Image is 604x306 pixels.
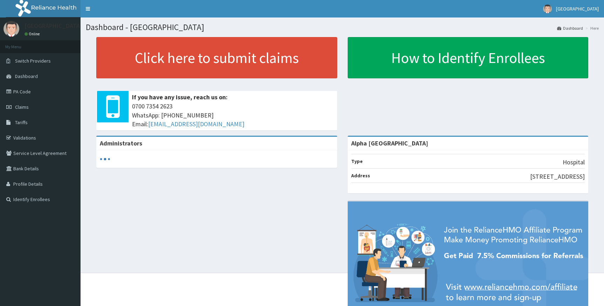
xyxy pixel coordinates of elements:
[100,154,110,164] svg: audio-loading
[557,25,583,31] a: Dashboard
[563,158,585,167] p: Hospital
[348,37,589,78] a: How to Identify Enrollees
[148,120,244,128] a: [EMAIL_ADDRESS][DOMAIN_NAME]
[556,6,599,12] span: [GEOGRAPHIC_DATA]
[15,73,38,79] span: Dashboard
[15,104,29,110] span: Claims
[4,21,19,37] img: User Image
[530,172,585,181] p: [STREET_ADDRESS]
[86,23,599,32] h1: Dashboard - [GEOGRAPHIC_DATA]
[15,58,51,64] span: Switch Providers
[351,139,428,147] strong: Alpha [GEOGRAPHIC_DATA]
[96,37,337,78] a: Click here to submit claims
[132,102,334,129] span: 0700 7354 2623 WhatsApp: [PHONE_NUMBER] Email:
[351,158,363,164] b: Type
[25,31,41,36] a: Online
[584,25,599,31] li: Here
[351,172,370,179] b: Address
[100,139,142,147] b: Administrators
[15,119,28,126] span: Tariffs
[543,5,552,13] img: User Image
[132,93,228,101] b: If you have any issue, reach us on:
[25,23,82,29] p: [GEOGRAPHIC_DATA]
